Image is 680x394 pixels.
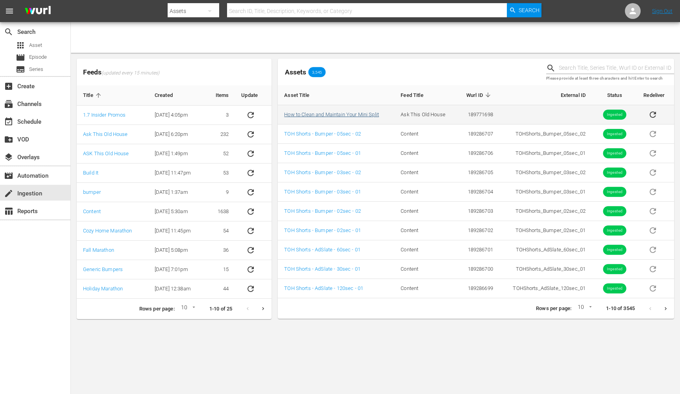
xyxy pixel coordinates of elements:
td: TOHShorts_Bumper_02sec_02 [499,202,592,221]
span: Asset [16,41,25,50]
td: 44 [205,279,235,299]
span: Ingested [603,266,626,272]
th: Feed Title [394,85,456,105]
td: Content [394,163,456,182]
span: Ingested [603,228,626,234]
td: [DATE] 12:38am [148,279,205,299]
span: Create [4,82,13,91]
span: Ingested [603,112,626,118]
a: TOH Shorts - AdSlate - 120sec - 01 [284,285,363,291]
div: 10 [575,303,593,314]
span: Asset is in future lineups. Remove all episodes that contain this asset before redelivering [643,285,662,291]
td: 9 [205,183,235,202]
span: Feeds [77,66,272,79]
td: 53 [205,164,235,183]
td: 189286707 [456,125,499,144]
td: Content [394,182,456,202]
td: 189286702 [456,221,499,240]
p: 1-10 of 25 [209,305,232,313]
span: 3,545 [308,70,325,74]
td: Ask This Old House [394,105,456,125]
td: [DATE] 5:30am [148,202,205,221]
a: bumper [83,189,101,195]
td: TOHShorts_AdSlate_60sec_01 [499,240,592,260]
td: [DATE] 5:08pm [148,241,205,260]
td: TOHShorts_Bumper_03sec_02 [499,163,592,182]
a: Build It [83,170,98,176]
th: Items [205,85,235,106]
td: Content [394,279,456,298]
span: Asset is in future lineups. Remove all episodes that contain this asset before redelivering [643,169,662,175]
p: 1-10 of 3545 [606,305,635,312]
td: 3 [205,106,235,125]
span: Series [29,65,43,73]
td: Content [394,240,456,260]
td: 15 [205,260,235,279]
span: menu [5,6,14,16]
a: TOH Shorts - Bumper - 02sec - 01 [284,227,360,233]
td: TOHShorts_AdSlate_30sec_01 [499,260,592,279]
a: Fall Marathon [83,247,114,253]
th: Redeliver [637,85,674,105]
td: [DATE] 7:01pm [148,260,205,279]
a: How to Clean and Maintain Your Mini Split [284,112,379,117]
table: sticky table [77,85,272,299]
td: Content [394,202,456,221]
td: Content [394,125,456,144]
span: Search [519,3,540,17]
span: Ingested [603,131,626,137]
a: TOH Shorts - Bumper - 05sec - 02 [284,131,360,137]
a: TOH Shorts - Bumper - 02sec - 02 [284,208,360,214]
p: Rows per page: [536,305,571,312]
span: Schedule [4,117,13,126]
button: Search [507,3,541,17]
td: Content [394,260,456,279]
td: 189286706 [456,144,499,163]
img: ans4CAIJ8jUAAAAAAAAAAAAAAAAAAAAAAAAgQb4GAAAAAAAAAAAAAAAAAAAAAAAAJMjXAAAAAAAAAAAAAAAAAAAAAAAAgAT5G... [19,2,57,20]
span: Ingested [603,170,626,176]
span: Search [4,27,13,37]
td: TOHShorts_Bumper_05sec_01 [499,144,592,163]
a: TOH Shorts - AdSlate - 60sec - 01 [284,247,360,253]
span: Episode [16,53,25,62]
td: [DATE] 6:20pm [148,125,205,144]
span: Created [155,92,183,99]
a: Content [83,208,101,214]
a: TOH Shorts - Bumper - 03sec - 01 [284,189,360,195]
td: 52 [205,144,235,164]
span: Asset is in future lineups. Remove all episodes that contain this asset before redelivering [643,130,662,136]
span: Ingested [603,247,626,253]
td: 189286701 [456,240,499,260]
td: [DATE] 11:45pm [148,221,205,241]
span: Asset [29,41,42,49]
span: Overlays [4,152,13,162]
a: TOH Shorts - Bumper - 05sec - 01 [284,150,360,156]
a: TOH Shorts - AdSlate - 30sec - 01 [284,266,360,272]
td: 189771698 [456,105,499,125]
button: Next page [658,301,673,316]
span: Episode [29,53,47,61]
p: Please provide at least three characters and hit Enter to search [546,75,674,82]
span: Series [16,65,25,74]
span: Ingestion [4,189,13,198]
td: 189286704 [456,182,499,202]
td: [DATE] 1:37am [148,183,205,202]
span: VOD [4,135,13,144]
a: TOH Shorts - Bumper - 03sec - 02 [284,169,360,175]
span: Ingested [603,189,626,195]
td: TOHShorts_AdSlate_120sec_01 [499,279,592,298]
td: TOHShorts_Bumper_03sec_01 [499,182,592,202]
span: Assets [285,68,306,76]
table: sticky table [278,85,674,298]
p: Rows per page: [139,305,175,313]
th: Status [592,85,637,105]
td: Content [394,144,456,163]
a: Generic Bumpers [83,266,123,272]
a: Ask This Old House [83,131,128,137]
button: Next page [255,301,271,316]
td: Content [394,221,456,240]
span: Ingested [603,208,626,214]
a: ASK This Old House [83,151,129,156]
span: Asset is in future lineups. Remove all episodes that contain this asset before redelivering [643,266,662,271]
span: Asset Title [284,91,320,98]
